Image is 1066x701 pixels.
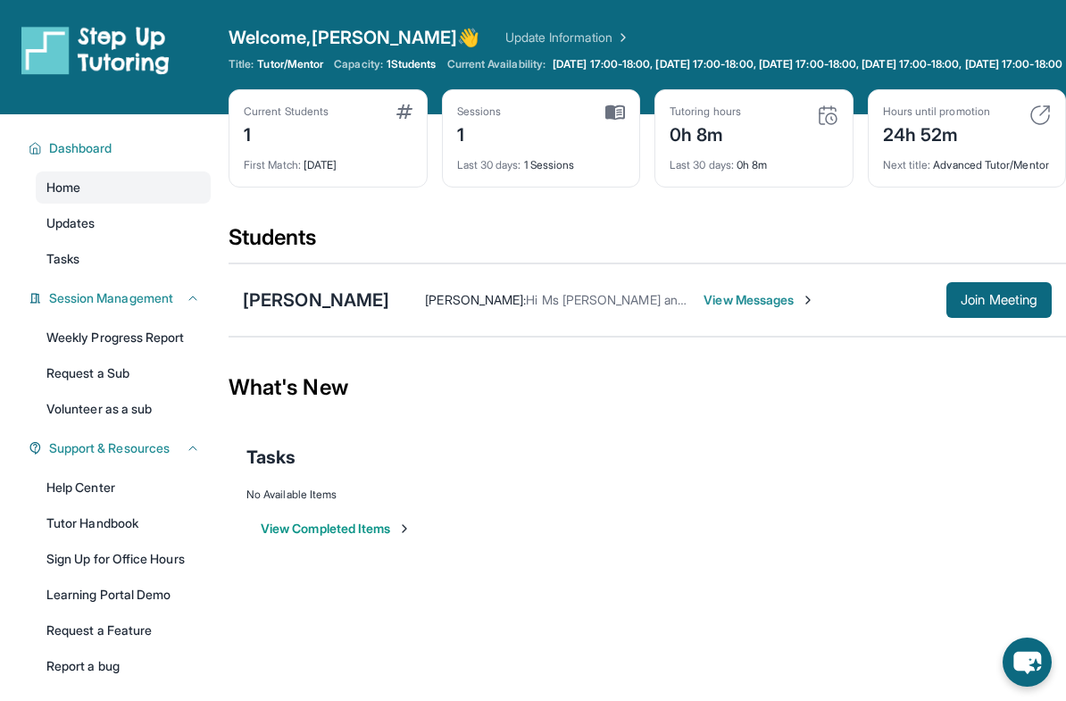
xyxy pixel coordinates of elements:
span: [PERSON_NAME] : [425,292,526,307]
a: Learning Portal Demo [36,579,211,611]
div: 24h 52m [883,119,990,147]
span: View Messages [704,291,815,309]
div: No Available Items [246,488,1048,502]
span: Dashboard [49,139,112,157]
button: View Completed Items [261,520,412,538]
img: card [605,104,625,121]
span: Updates [46,214,96,232]
button: Join Meeting [946,282,1052,318]
span: Home [46,179,80,196]
img: Chevron Right [612,29,630,46]
span: Tasks [46,250,79,268]
a: Tutor Handbook [36,507,211,539]
button: Session Management [42,289,200,307]
button: Dashboard [42,139,200,157]
div: [PERSON_NAME] [243,288,389,313]
span: Welcome, [PERSON_NAME] 👋 [229,25,480,50]
span: Next title : [883,158,931,171]
a: Tasks [36,243,211,275]
div: Students [229,223,1066,263]
div: Sessions [457,104,502,119]
div: Current Students [244,104,329,119]
a: Weekly Progress Report [36,321,211,354]
a: [DATE] 17:00-18:00, [DATE] 17:00-18:00, [DATE] 17:00-18:00, [DATE] 17:00-18:00, [DATE] 17:00-18:00 [549,57,1066,71]
div: 1 [457,119,502,147]
a: Volunteer as a sub [36,393,211,425]
span: Session Management [49,289,173,307]
img: logo [21,25,170,75]
span: Last 30 days : [670,158,734,171]
div: Advanced Tutor/Mentor [883,147,1052,172]
a: Home [36,171,211,204]
img: Chevron-Right [801,293,815,307]
span: Title: [229,57,254,71]
span: Current Availability: [447,57,545,71]
button: Support & Resources [42,439,200,457]
span: Last 30 days : [457,158,521,171]
span: First Match : [244,158,301,171]
img: card [396,104,412,119]
img: card [1029,104,1051,126]
img: card [817,104,838,126]
a: Sign Up for Office Hours [36,543,211,575]
span: Tutor/Mentor [257,57,323,71]
div: Tutoring hours [670,104,741,119]
div: 1 Sessions [457,147,626,172]
span: Tasks [246,445,296,470]
div: [DATE] [244,147,412,172]
div: 0h 8m [670,147,838,172]
span: Capacity: [334,57,383,71]
a: Request a Sub [36,357,211,389]
span: Join Meeting [961,295,1037,305]
span: 1 Students [387,57,437,71]
div: Hours until promotion [883,104,990,119]
a: Update Information [505,29,630,46]
a: Help Center [36,472,211,504]
span: Support & Resources [49,439,170,457]
a: Request a Feature [36,614,211,647]
div: What's New [229,348,1066,427]
a: Report a bug [36,650,211,682]
div: 0h 8m [670,119,741,147]
a: Updates [36,207,211,239]
button: chat-button [1003,638,1052,687]
span: [DATE] 17:00-18:00, [DATE] 17:00-18:00, [DATE] 17:00-18:00, [DATE] 17:00-18:00, [DATE] 17:00-18:00 [553,57,1062,71]
div: 1 [244,119,329,147]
